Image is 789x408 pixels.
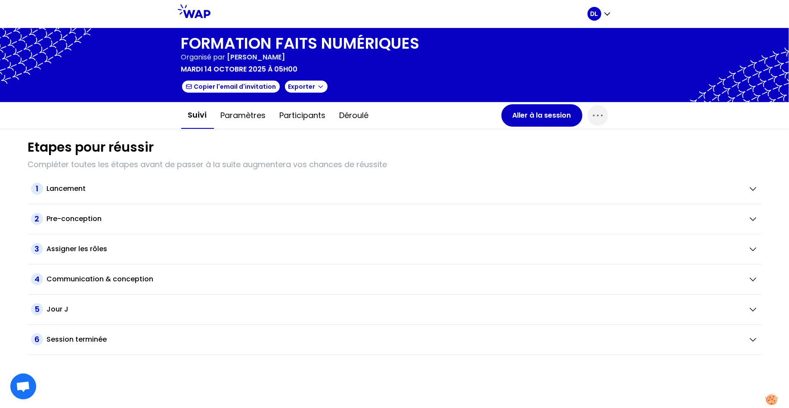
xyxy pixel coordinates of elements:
[181,102,214,129] button: Suivi
[46,334,107,345] h2: Session terminée
[28,159,761,171] p: Compléter toutes les étapes avant de passer à la suite augmentera vos chances de réussite
[31,303,43,315] span: 5
[31,273,43,285] span: 4
[181,80,281,93] button: Copier l'email d'invitation
[31,333,758,346] button: 6Session terminée
[46,304,68,315] h2: Jour J
[31,243,43,255] span: 3
[46,244,107,254] h2: Assigner les rôles
[46,214,102,224] h2: Pre-conception
[28,140,154,155] h1: Etapes pour réussir
[501,104,582,127] button: Aller à la session
[333,103,376,128] button: Déroulé
[31,183,758,195] button: 1Lancement
[227,52,285,62] span: [PERSON_NAME]
[181,52,226,62] p: Organisé par
[10,374,36,399] div: Ouvrir le chat
[181,64,298,75] p: mardi 14 octobre 2025 à 05h00
[31,213,43,225] span: 2
[31,303,758,315] button: 5Jour J
[46,274,153,284] h2: Communication & conception
[588,7,612,21] button: DL
[31,243,758,255] button: 3Assigner les rôles
[284,80,328,93] button: Exporter
[273,103,333,128] button: Participants
[31,183,43,195] span: 1
[181,35,420,52] h1: FORMATION FAITS NUMÉRIQUES
[31,213,758,225] button: 2Pre-conception
[46,184,86,194] h2: Lancement
[214,103,273,128] button: Paramètres
[31,333,43,346] span: 6
[591,9,598,18] p: DL
[31,273,758,285] button: 4Communication & conception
